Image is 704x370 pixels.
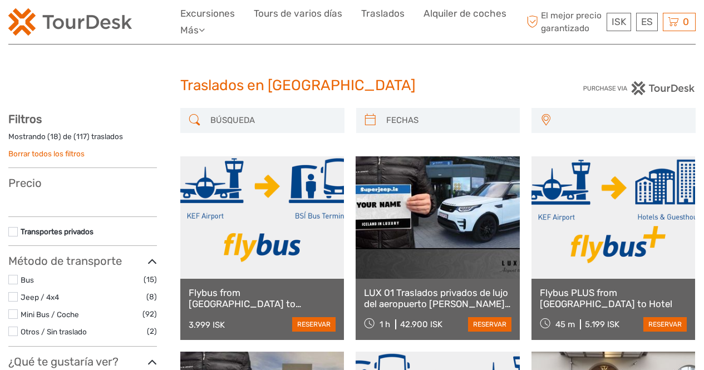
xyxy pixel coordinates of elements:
a: Flybus PLUS from [GEOGRAPHIC_DATA] to Hotel [540,287,687,310]
a: Más [180,22,205,38]
a: Traslados [361,6,405,22]
a: Borrar todos los filtros [8,149,85,158]
label: 18 [50,131,58,142]
a: Mini Bus / Coche [21,310,79,319]
h1: Traslados en [GEOGRAPHIC_DATA] [180,77,524,95]
a: Tours de varios días [254,6,342,22]
h3: ¿Qué te gustaría ver? [8,355,157,368]
span: 1 h [380,319,390,329]
input: FECHAS [382,111,515,130]
a: LUX 01 Traslados privados de lujo del aeropuerto [PERSON_NAME][GEOGRAPHIC_DATA] a [GEOGRAPHIC_DATA] [364,287,511,310]
a: reservar [292,317,336,332]
img: PurchaseViaTourDesk.png [583,81,696,95]
a: Flybus from [GEOGRAPHIC_DATA] to [GEOGRAPHIC_DATA] BSÍ [189,287,336,310]
span: (15) [144,273,157,286]
input: BÚSQUEDA [206,111,339,130]
a: Otros / Sin traslado [21,327,87,336]
a: Excursiones [180,6,235,22]
span: ISK [612,16,626,27]
span: 0 [681,16,691,27]
img: 120-15d4194f-c635-41b9-a512-a3cb382bfb57_logo_small.png [8,8,132,36]
div: 3.999 ISK [189,320,225,330]
label: 117 [76,131,87,142]
strong: Filtros [8,112,42,126]
a: Alquiler de coches [424,6,506,22]
span: 45 m [555,319,575,329]
a: reservar [468,317,511,332]
h3: Método de transporte [8,254,157,268]
h3: Precio [8,176,157,190]
div: Mostrando ( ) de ( ) traslados [8,131,157,149]
a: Jeep / 4x4 [21,293,59,302]
div: 42.900 ISK [400,319,442,329]
a: Transportes privados [21,227,93,236]
a: Bus [21,275,34,284]
a: reservar [643,317,687,332]
span: (2) [147,325,157,338]
span: (92) [142,308,157,320]
span: El mejor precio garantizado [524,9,604,34]
span: (8) [146,290,157,303]
div: 5.199 ISK [585,319,619,329]
div: ES [636,13,658,31]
